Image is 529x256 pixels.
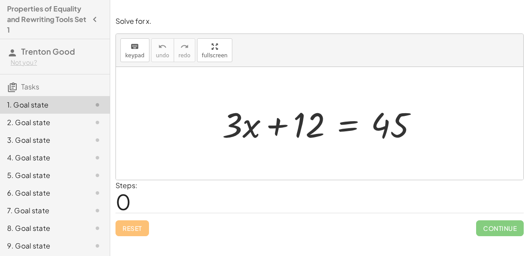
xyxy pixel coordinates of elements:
span: fullscreen [202,52,227,59]
button: undoundo [151,38,174,62]
span: undo [156,52,169,59]
h4: Properties of Equality and Rewriting Tools Set 1 [7,4,87,35]
span: Tasks [21,82,39,91]
i: Task not started. [92,100,103,110]
i: redo [180,41,189,52]
i: Task not started. [92,170,103,181]
div: 8. Goal state [7,223,78,234]
i: Task not started. [92,188,103,198]
i: Task not started. [92,135,103,145]
div: 1. Goal state [7,100,78,110]
div: 7. Goal state [7,205,78,216]
span: redo [179,52,190,59]
button: fullscreen [197,38,232,62]
i: keyboard [130,41,139,52]
div: 6. Goal state [7,188,78,198]
div: 5. Goal state [7,170,78,181]
i: Task not started. [92,223,103,234]
p: Solve for x. [115,16,524,26]
span: Trenton Good [21,46,75,56]
div: 2. Goal state [7,117,78,128]
span: 0 [115,188,131,215]
div: 9. Goal state [7,241,78,251]
i: undo [158,41,167,52]
span: keypad [125,52,145,59]
i: Task not started. [92,205,103,216]
i: Task not started. [92,152,103,163]
div: 4. Goal state [7,152,78,163]
i: Task not started. [92,117,103,128]
label: Steps: [115,181,138,190]
button: keyboardkeypad [120,38,149,62]
button: redoredo [174,38,195,62]
div: 3. Goal state [7,135,78,145]
div: Not you? [11,58,103,67]
i: Task not started. [92,241,103,251]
